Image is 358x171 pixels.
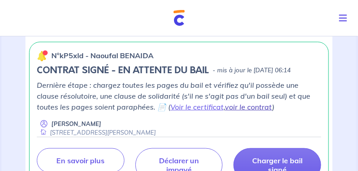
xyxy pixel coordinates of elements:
[174,10,185,26] img: Cautioneo
[213,66,291,75] p: - mis à jour le [DATE] 06:14
[170,102,224,111] a: Voir le certificat
[332,6,358,30] button: Toggle navigation
[37,128,156,137] div: [STREET_ADDRESS][PERSON_NAME]
[56,156,104,165] p: En savoir plus
[51,120,101,128] p: [PERSON_NAME]
[37,50,48,61] img: 🔔
[37,65,321,76] div: state: CONTRACT-SIGNED, Context: NEW,CHOOSE-CERTIFICATE,ALONE,LESSOR-DOCUMENTS
[37,65,209,76] h5: CONTRAT SIGNÉ - EN ATTENTE DU BAIL
[225,102,272,111] a: voir le contrat
[51,50,154,61] p: n°kP5xld - Naoufal BENAIDA
[37,80,321,112] p: Dernière étape : chargez toutes les pages du bail et vérifiez qu'il possède une clause résolutoir...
